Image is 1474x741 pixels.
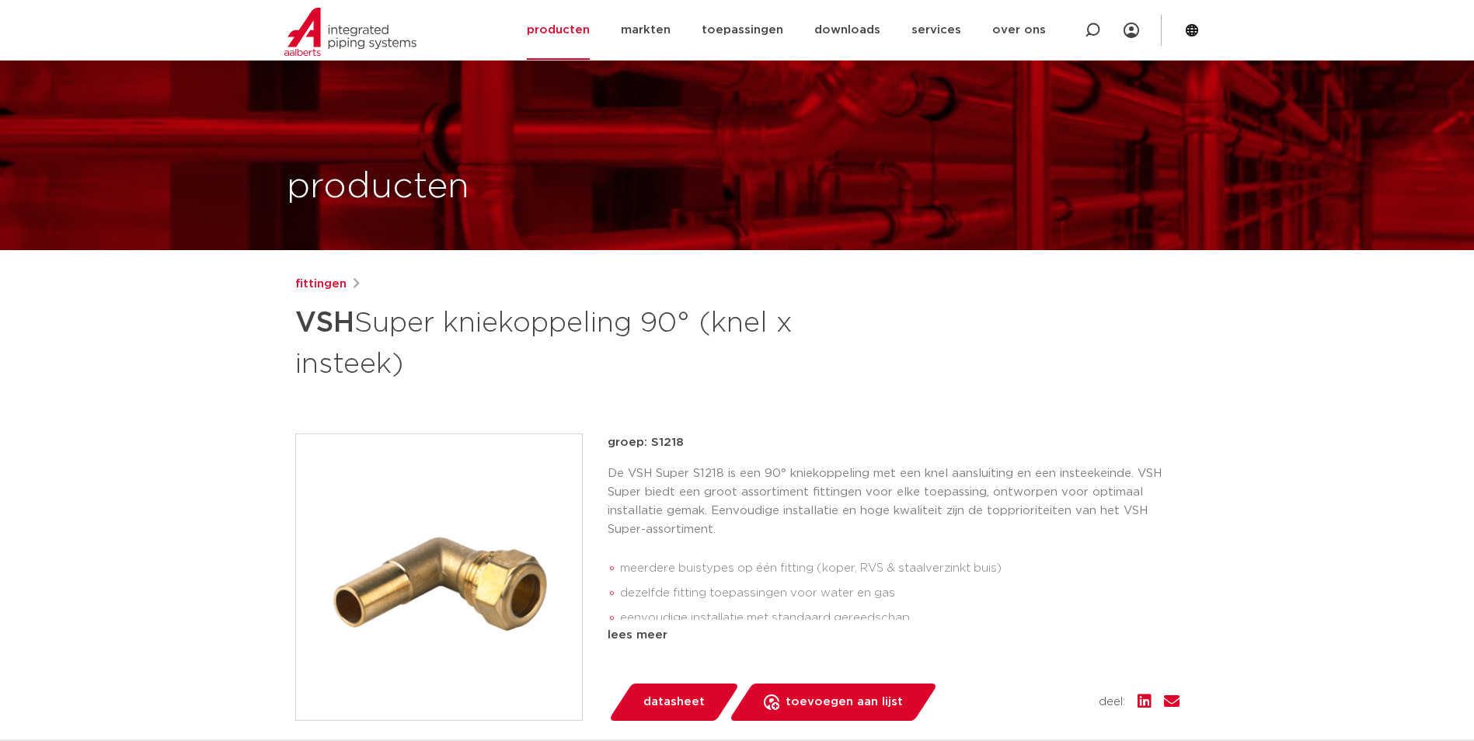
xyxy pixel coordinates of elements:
p: groep: S1218 [608,433,1180,452]
li: meerdere buistypes op één fitting (koper, RVS & staalverzinkt buis) [620,556,1180,581]
strong: VSH [295,309,354,337]
h1: Super kniekoppeling 90° (knel x insteek) [295,300,879,384]
li: eenvoudige installatie met standaard gereedschap [620,606,1180,631]
p: De VSH Super S1218 is een 90° kniekoppeling met een knel aansluiting en een insteekeinde. VSH Sup... [608,464,1180,539]
a: datasheet [608,684,740,721]
span: datasheet [643,690,705,715]
li: dezelfde fitting toepassingen voor water en gas [620,581,1180,606]
span: deel: [1099,693,1125,711]
span: toevoegen aan lijst [786,690,903,715]
img: Product Image for VSH Super kniekoppeling 90° (knel x insteek) [296,434,582,720]
div: lees meer [608,626,1180,645]
a: fittingen [295,275,347,294]
h1: producten [287,162,469,212]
